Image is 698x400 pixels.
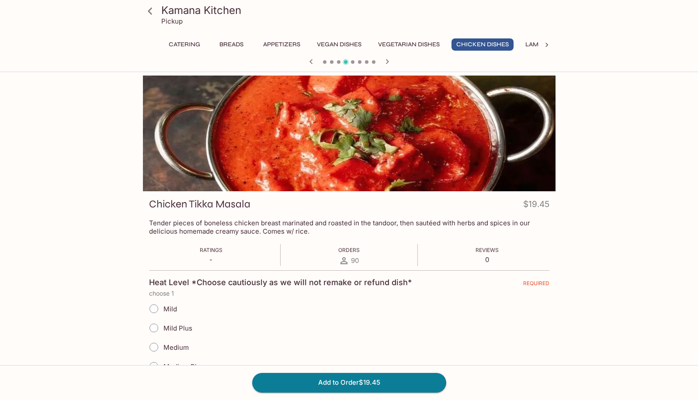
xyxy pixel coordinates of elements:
div: Chicken Tikka Masala [143,76,556,191]
button: Chicken Dishes [451,38,514,51]
button: Breads [212,38,251,51]
span: 90 [351,256,359,265]
span: Mild Plus [163,324,192,332]
button: Vegetarian Dishes [373,38,444,51]
p: - [200,255,222,264]
span: Medium [163,343,189,352]
p: 0 [476,255,499,264]
button: Catering [164,38,205,51]
span: Ratings [200,247,222,253]
p: choose 1 [149,290,549,297]
h3: Chicken Tikka Masala [149,197,250,211]
button: Add to Order$19.45 [252,373,446,392]
h4: Heat Level *Choose cautiously as we will not remake or refund dish* [149,278,412,287]
button: Vegan Dishes [312,38,366,51]
span: Mild [163,305,177,313]
span: Orders [338,247,360,253]
p: Pickup [161,17,183,25]
h4: $19.45 [523,197,549,214]
span: REQUIRED [523,280,549,290]
h3: Kamana Kitchen [161,3,552,17]
p: Tender pieces of boneless chicken breast marinated and roasted in the tandoor, then sautéed with ... [149,219,549,235]
button: Lamb Dishes [521,38,570,51]
button: Appetizers [258,38,305,51]
span: Reviews [476,247,499,253]
span: Medium Plus [163,362,204,371]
